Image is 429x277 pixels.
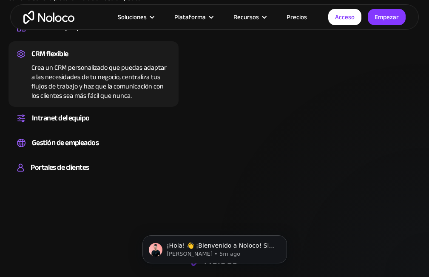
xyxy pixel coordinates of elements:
[32,136,99,150] font: Gestión de empleados
[287,11,307,23] font: Precios
[167,33,276,40] p: Message from Darragh, sent 5m ago
[233,11,259,23] font: Recursos
[31,61,167,102] font: Crea un CRM personalizado que puedas adaptar a las necesidades de tu negocio, centraliza tus fluj...
[368,9,406,25] a: Empezar
[31,150,153,191] font: Administre fácilmente la información de los empleados, realice un seguimiento del rendimiento y g...
[164,11,223,23] div: Plataforma
[118,11,147,23] font: Soluciones
[276,11,318,23] a: Precios
[335,11,355,23] font: Acceso
[149,26,162,39] img: Imagen de perfil de Darragh
[167,25,275,49] font: ¡Hola! 👋 ¡Bienvenido a Noloco! Si tienes alguna pregunta, responde a este mensaje. [GEOGRAPHIC_DATA]
[31,175,158,206] font: Cree un portal de clientes seguro, totalmente personalizado y con marca que permita a sus cliente...
[223,11,276,23] div: Recursos
[32,111,90,125] font: Intranet del equipo
[31,160,89,174] font: Portales de clientes
[328,9,361,25] a: Acceso
[142,18,287,46] div: message notification from Darragh, 5m ago. Hey there 👋 Welcome to Noloco! If you have any questio...
[375,11,399,23] font: Empezar
[31,126,168,157] font: Configure un espacio central para que su equipo colabore, comparta información y se mantenga actu...
[23,11,74,24] a: hogar
[31,47,68,61] font: CRM flexible
[31,34,162,75] font: Diseñe herramientas de gestión de proyectos personalizadas para acelerar los flujos de trabajo, r...
[107,11,164,23] div: Soluciones
[174,11,206,23] font: Plataforma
